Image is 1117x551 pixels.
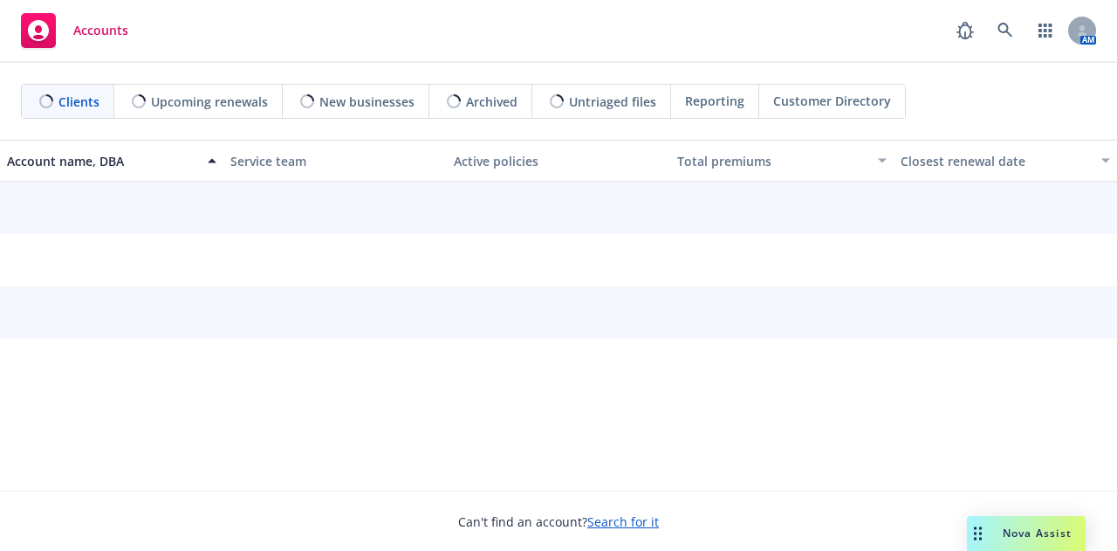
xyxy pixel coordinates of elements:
[230,152,440,170] div: Service team
[1028,13,1063,48] a: Switch app
[73,24,128,38] span: Accounts
[773,92,891,110] span: Customer Directory
[458,513,659,531] span: Can't find an account?
[901,152,1091,170] div: Closest renewal date
[454,152,663,170] div: Active policies
[569,93,656,111] span: Untriaged files
[670,140,894,182] button: Total premiums
[988,13,1023,48] a: Search
[58,93,99,111] span: Clients
[151,93,268,111] span: Upcoming renewals
[466,93,517,111] span: Archived
[14,6,135,55] a: Accounts
[967,516,989,551] div: Drag to move
[685,92,744,110] span: Reporting
[948,13,983,48] a: Report a Bug
[7,152,197,170] div: Account name, DBA
[319,93,415,111] span: New businesses
[587,513,659,530] a: Search for it
[967,516,1086,551] button: Nova Assist
[677,152,867,170] div: Total premiums
[447,140,670,182] button: Active policies
[894,140,1117,182] button: Closest renewal date
[223,140,447,182] button: Service team
[1003,526,1072,541] span: Nova Assist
